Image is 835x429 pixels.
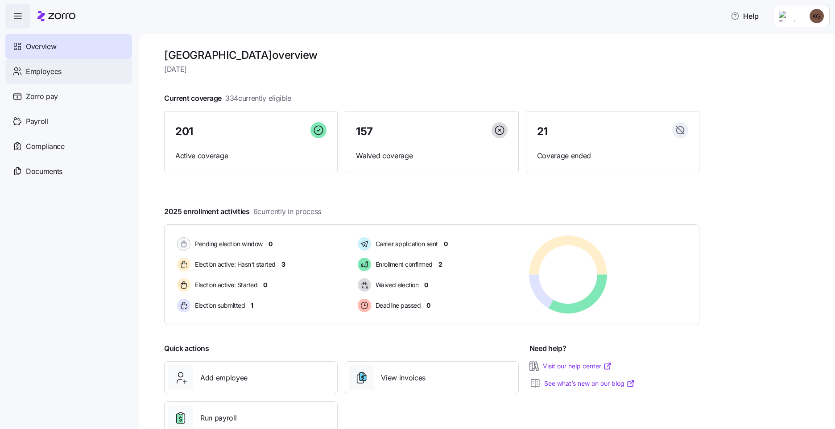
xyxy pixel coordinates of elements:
[5,109,132,134] a: Payroll
[263,280,267,289] span: 0
[269,239,273,248] span: 0
[537,150,688,161] span: Coverage ended
[537,126,548,137] span: 21
[200,412,236,424] span: Run payroll
[26,91,58,102] span: Zorro pay
[192,260,276,269] span: Election active: Hasn't started
[281,260,285,269] span: 3
[200,372,248,384] span: Add employee
[381,372,426,384] span: View invoices
[164,48,699,62] h1: [GEOGRAPHIC_DATA] overview
[192,239,263,248] span: Pending election window
[192,301,245,310] span: Election submitted
[779,11,797,21] img: Employer logo
[810,9,824,23] img: b34cea83cf096b89a2fb04a6d3fa81b3
[175,150,327,161] span: Active coverage
[723,7,766,25] button: Help
[164,93,291,104] span: Current coverage
[426,301,430,310] span: 0
[373,280,419,289] span: Waived election
[444,239,448,248] span: 0
[26,141,65,152] span: Compliance
[26,66,62,77] span: Employees
[26,41,56,52] span: Overview
[5,84,132,109] a: Zorro pay
[424,280,428,289] span: 0
[5,159,132,184] a: Documents
[529,343,566,354] span: Need help?
[251,301,253,310] span: 1
[192,280,257,289] span: Election active: Started
[26,116,48,127] span: Payroll
[543,362,612,371] a: Visit our help center
[356,126,373,137] span: 157
[731,11,759,21] span: Help
[5,34,132,59] a: Overview
[356,150,507,161] span: Waived coverage
[373,301,421,310] span: Deadline passed
[225,93,291,104] span: 334 currently eligible
[164,64,699,75] span: [DATE]
[373,260,433,269] span: Enrollment confirmed
[26,166,62,177] span: Documents
[175,126,193,137] span: 201
[5,134,132,159] a: Compliance
[164,343,209,354] span: Quick actions
[5,59,132,84] a: Employees
[544,379,635,388] a: See what’s new on our blog
[253,206,321,217] span: 6 currently in process
[438,260,442,269] span: 2
[373,239,438,248] span: Carrier application sent
[164,206,321,217] span: 2025 enrollment activities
